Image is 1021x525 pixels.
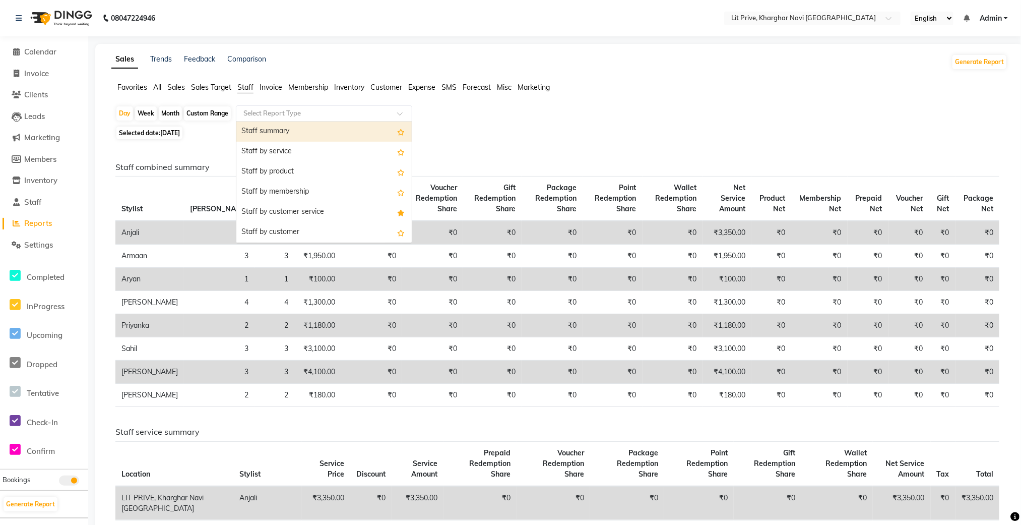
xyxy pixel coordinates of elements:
span: Stylist [121,204,143,213]
a: Clients [3,89,86,101]
td: ₹0 [734,486,801,520]
span: Package Redemption Share [617,448,658,479]
td: ₹0 [751,361,791,384]
td: ₹1,300.00 [703,291,751,314]
td: ₹0 [751,268,791,291]
ng-dropdown-panel: Options list [236,121,412,243]
span: Add this report to Favorites List [397,126,405,138]
span: Add this report to Favorites List [397,166,405,178]
td: ₹0 [643,337,703,361]
td: ₹0 [341,245,402,268]
a: Sales [111,50,138,69]
td: ₹0 [791,245,847,268]
td: ₹0 [350,486,392,520]
td: ₹0 [583,221,643,245]
td: 2 [254,384,294,407]
td: ₹0 [929,221,955,245]
td: ₹0 [463,314,522,337]
span: Completed [27,272,65,282]
td: Anjali [233,486,302,520]
span: Upcoming [27,330,62,340]
td: ₹0 [590,486,665,520]
td: ₹0 [888,361,929,384]
td: ₹0 [929,245,955,268]
td: ₹0 [848,221,888,245]
td: ₹100.00 [703,268,751,291]
td: ₹0 [791,314,847,337]
span: Confirm [27,446,55,456]
span: Gift Redemption Share [474,183,516,213]
div: Staff by customer service [236,202,412,222]
td: ₹0 [341,337,402,361]
td: ₹3,100.00 [294,337,341,361]
span: Prepaid Redemption Share [470,448,511,479]
div: Staff by service [236,142,412,162]
td: ₹0 [888,337,929,361]
td: ₹0 [791,361,847,384]
a: Staff [3,197,86,208]
span: SMS [441,83,457,92]
td: Sahil [115,337,184,361]
span: [PERSON_NAME] [190,204,248,213]
span: Gift Net [937,194,949,213]
td: ₹0 [751,245,791,268]
span: Added to Favorites [397,206,405,218]
span: Favorites [117,83,147,92]
td: ₹0 [929,384,955,407]
span: Total [976,470,993,479]
a: Trends [150,54,172,64]
td: ₹0 [341,361,402,384]
td: ₹0 [463,384,522,407]
td: ₹0 [848,361,888,384]
td: ₹0 [522,384,583,407]
td: ₹0 [402,268,463,291]
span: Point Redemption Share [686,448,728,479]
td: ₹0 [955,291,999,314]
span: Net Service Amount [719,183,745,213]
td: ₹1,950.00 [294,245,341,268]
span: Misc [497,83,512,92]
span: Membership [288,83,328,92]
span: Staff [237,83,253,92]
span: Prepaid Net [856,194,882,213]
span: Admin [980,13,1002,24]
span: Tentative [27,388,59,398]
td: Priyanka [115,314,184,337]
span: Calendar [24,47,56,56]
td: 2 [254,314,294,337]
button: Generate Report [4,497,57,511]
td: ₹0 [583,245,643,268]
td: ₹0 [583,268,643,291]
td: Aryan [115,268,184,291]
td: ₹0 [402,337,463,361]
td: ₹0 [402,384,463,407]
td: ₹0 [517,486,590,520]
td: ₹0 [443,486,517,520]
span: Service Amount [411,459,437,479]
span: Inventory [24,176,57,185]
span: Wallet Redemption Share [825,448,867,479]
td: ₹0 [955,245,999,268]
button: Generate Report [952,55,1006,69]
a: Invoice [3,68,86,80]
td: ₹0 [791,221,847,245]
span: Expense [408,83,435,92]
span: Add this report to Favorites List [397,146,405,158]
td: ₹0 [341,384,402,407]
span: Stylist [239,470,261,479]
td: ₹0 [848,337,888,361]
span: Product Net [759,194,785,213]
span: Point Redemption Share [595,183,636,213]
span: All [153,83,161,92]
a: Members [3,154,86,165]
span: Marketing [24,133,60,142]
td: ₹0 [341,268,402,291]
span: Check-In [27,418,58,427]
td: 4 [184,291,254,314]
td: ₹0 [522,314,583,337]
td: ₹0 [643,245,703,268]
td: ₹0 [463,268,522,291]
td: ₹0 [463,291,522,314]
td: ₹0 [463,245,522,268]
td: ₹0 [888,314,929,337]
